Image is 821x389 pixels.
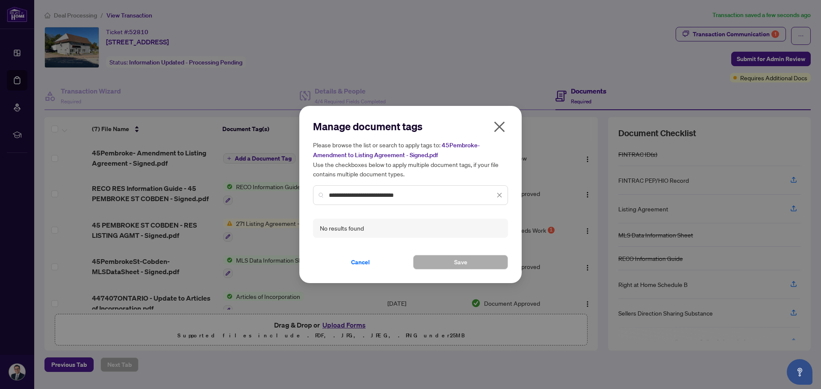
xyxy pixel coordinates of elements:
h2: Manage document tags [313,120,508,133]
button: Cancel [313,255,408,269]
span: close [496,192,502,198]
span: 45Pembroke- Amendment to Listing Agreement - Signed.pdf [313,141,480,159]
button: Save [413,255,508,269]
button: Open asap [787,359,812,385]
span: Cancel [351,255,370,269]
h5: Please browse the list or search to apply tags to: Use the checkboxes below to apply multiple doc... [313,140,508,178]
span: close [493,120,506,134]
div: No results found [320,224,364,233]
